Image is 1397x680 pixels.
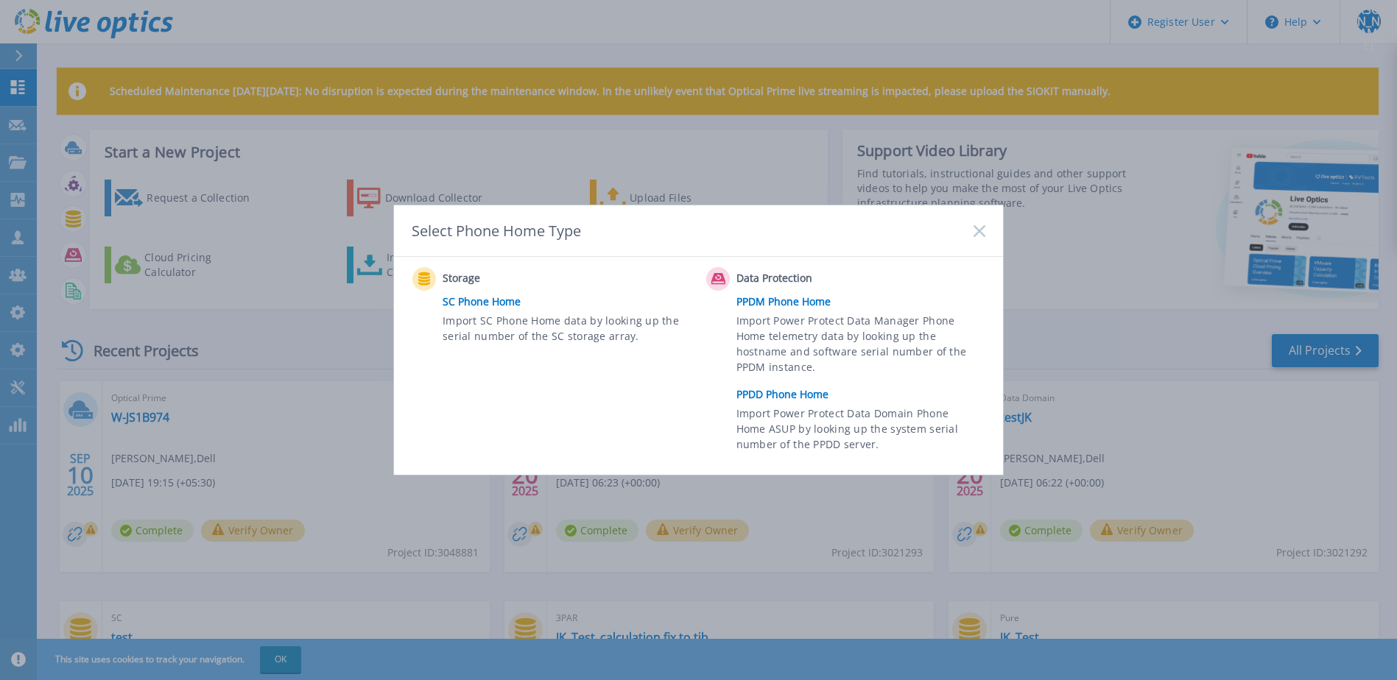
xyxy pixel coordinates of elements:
[443,270,589,288] span: Storage
[443,313,688,347] span: Import SC Phone Home data by looking up the serial number of the SC storage array.
[443,291,699,313] a: SC Phone Home
[736,313,982,380] span: Import Power Protect Data Manager Phone Home telemetry data by looking up the hostname and softwa...
[736,383,993,405] a: PPDD Phone Home
[736,270,883,288] span: Data Protection
[412,221,583,241] div: Select Phone Home Type
[736,405,982,456] span: Import Power Protect Data Domain Phone Home ASUP by looking up the system serial number of the PP...
[736,291,993,313] a: PPDM Phone Home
